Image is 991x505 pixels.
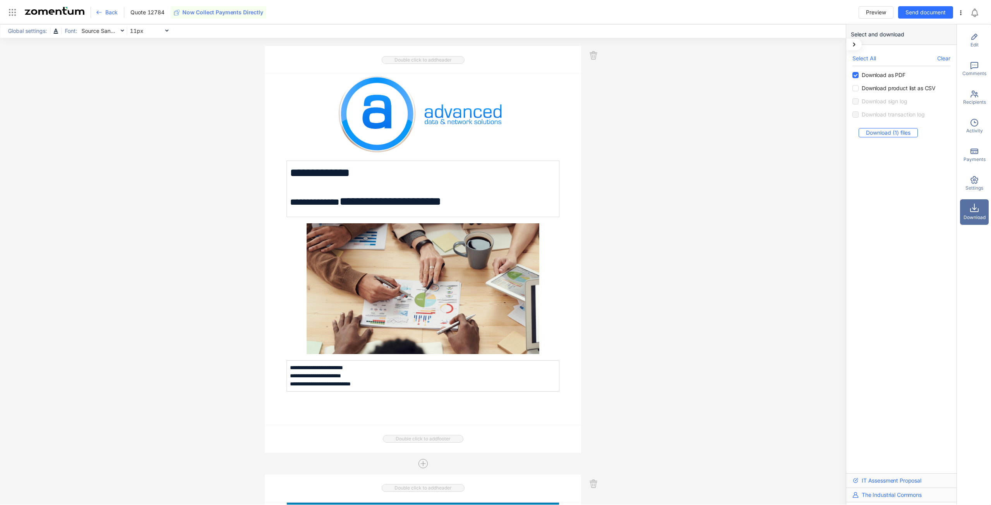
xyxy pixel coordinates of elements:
[859,71,909,79] span: Download as PDF
[859,6,893,19] button: Preview
[859,128,918,137] button: Download (1) files
[962,70,986,77] span: Comments
[960,142,989,168] div: Payments
[960,171,989,196] div: Settings
[960,85,989,110] div: Recipients
[937,54,950,63] span: Clear
[905,8,946,17] span: Send document
[859,111,928,118] span: Download transaction log
[960,56,989,82] div: Comments
[970,41,979,48] span: Edit
[970,3,986,21] div: Notifications
[960,113,989,139] div: Activity
[960,27,989,53] div: Edit
[862,477,921,484] span: IT Assessment Proposal
[81,25,124,37] span: Source Sans Pro
[859,84,939,92] span: Download product list as CSV
[963,99,986,106] span: Recipients
[964,214,986,221] span: Download
[62,27,79,35] span: Font:
[859,98,910,105] span: Download sign log
[964,156,986,163] span: Payments
[846,24,957,45] div: Select and download
[105,9,118,16] span: Back
[862,491,922,499] span: The Industrial Commons
[898,6,953,19] button: Send document
[382,56,465,64] span: Double click to add header
[383,435,463,443] span: Double click to add footer
[966,127,983,134] span: Activity
[130,9,164,16] span: Quote 12784
[5,27,49,35] span: Global settings:
[866,128,910,137] span: Download (1) files
[382,484,465,492] span: Double click to add header
[171,6,266,19] button: Now Collect Payments Directly
[965,185,983,192] span: Settings
[960,199,989,225] div: Download
[866,8,886,17] span: Preview
[25,7,84,15] img: Zomentum Logo
[852,54,876,63] span: Select All
[182,9,263,16] span: Now Collect Payments Directly
[130,25,168,37] span: 11px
